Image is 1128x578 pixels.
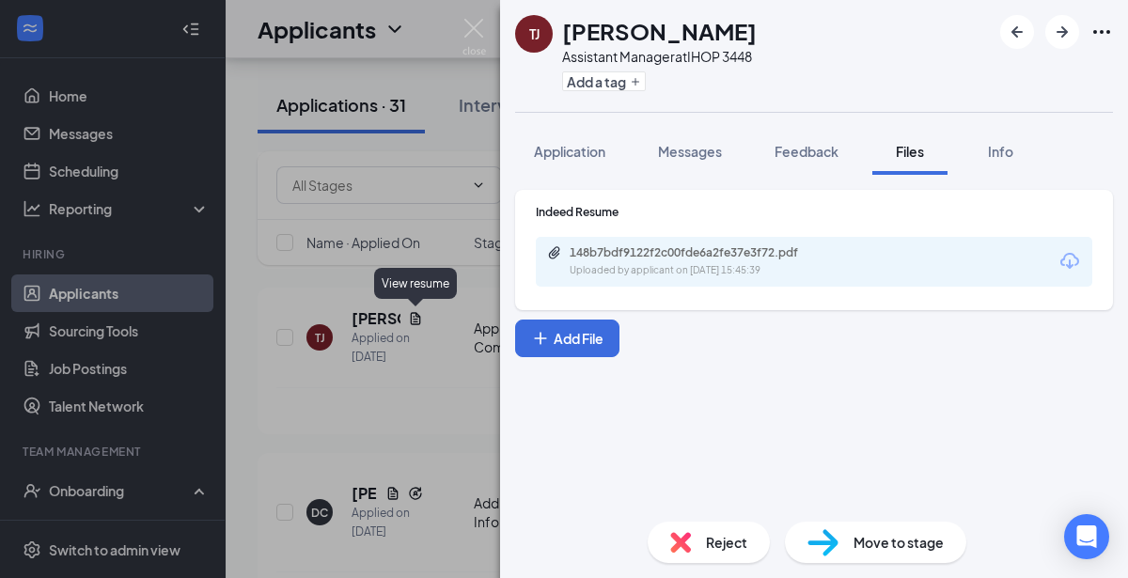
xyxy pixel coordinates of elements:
span: Move to stage [854,532,944,553]
span: Messages [658,143,722,160]
div: 148b7bdf9122f2c00fde6a2fe37e3f72.pdf [570,245,833,260]
svg: Paperclip [547,245,562,260]
div: Assistant Manager at IHOP 3448 [562,47,757,66]
div: Uploaded by applicant on [DATE] 15:45:39 [570,263,852,278]
svg: ArrowLeftNew [1006,21,1028,43]
button: ArrowLeftNew [1000,15,1034,49]
div: Open Intercom Messenger [1064,514,1109,559]
button: Add FilePlus [515,320,619,357]
button: ArrowRight [1045,15,1079,49]
span: Application [534,143,605,160]
span: Reject [706,532,747,553]
svg: Plus [630,76,641,87]
span: Info [988,143,1013,160]
div: Indeed Resume [536,204,1092,220]
svg: Download [1058,250,1081,273]
span: Feedback [775,143,838,160]
a: Paperclip148b7bdf9122f2c00fde6a2fe37e3f72.pdfUploaded by applicant on [DATE] 15:45:39 [547,245,852,278]
svg: Ellipses [1090,21,1113,43]
h1: [PERSON_NAME] [562,15,757,47]
div: View resume [374,268,457,299]
svg: Plus [531,329,550,348]
span: Files [896,143,924,160]
div: TJ [529,24,540,43]
svg: ArrowRight [1051,21,1073,43]
button: PlusAdd a tag [562,71,646,91]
